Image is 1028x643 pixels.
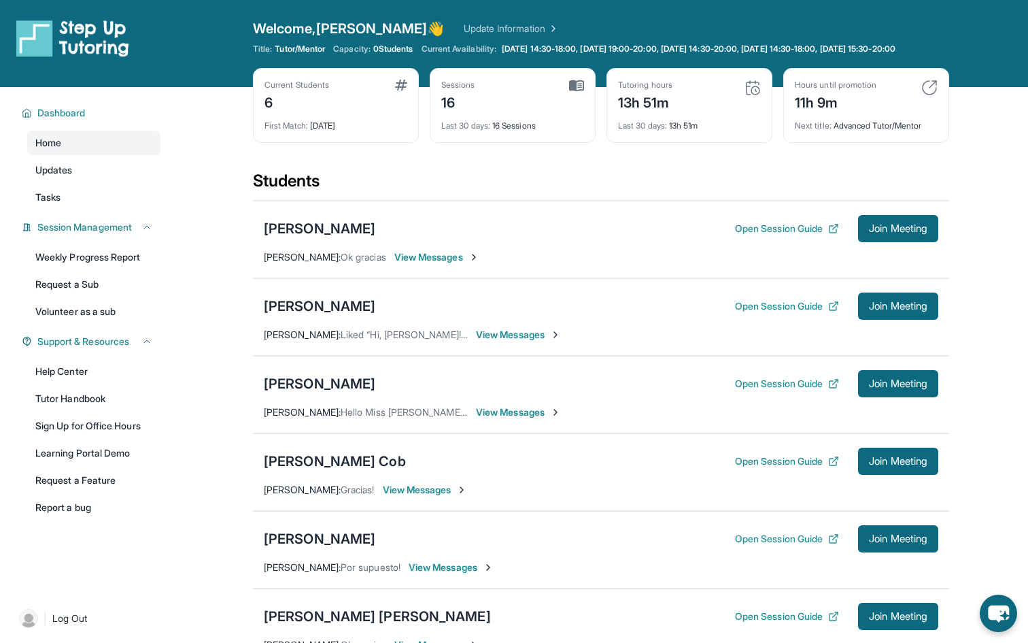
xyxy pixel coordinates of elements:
a: Sign Up for Office Hours [27,414,160,438]
span: Por supuesto! [341,561,400,573]
span: View Messages [476,328,561,342]
img: card [569,80,584,92]
span: Log Out [52,612,88,625]
img: Chevron-Right [550,407,561,418]
div: 13h 51m [618,112,761,131]
span: Join Meeting [869,225,927,233]
div: 13h 51m [618,90,672,112]
a: [DATE] 14:30-18:00, [DATE] 19:00-20:00, [DATE] 14:30-20:00, [DATE] 14:30-18:00, [DATE] 15:30-20:00 [499,44,898,54]
img: Chevron-Right [550,329,561,340]
span: | [44,610,47,627]
span: Liked “Hi, [PERSON_NAME]! Just a reminder that our tutoring session will begin in 30 minutes. I'l... [341,329,884,340]
a: Weekly Progress Report [27,245,160,269]
a: Updates [27,158,160,182]
button: Open Session Guide [735,610,839,623]
div: Current Students [264,80,329,90]
span: Capacity: [333,44,371,54]
span: Home [35,136,61,150]
span: [PERSON_NAME] : [264,406,341,418]
div: [PERSON_NAME] [264,297,375,316]
a: Home [27,131,160,155]
div: Tutoring hours [618,80,672,90]
span: [PERSON_NAME] : [264,329,341,340]
div: Sessions [441,80,475,90]
span: View Messages [476,406,561,419]
span: Ok gracias [341,251,386,263]
img: card [921,80,938,96]
button: Open Session Guide [735,222,839,235]
a: Request a Feature [27,468,160,493]
img: Chevron-Right [483,562,494,573]
a: Tutor Handbook [27,386,160,411]
span: First Match : [264,120,308,131]
span: Join Meeting [869,380,927,388]
span: Last 30 days : [441,120,490,131]
div: [PERSON_NAME] Cob [264,452,406,471]
img: Chevron-Right [468,252,479,263]
div: 6 [264,90,329,112]
span: [PERSON_NAME] : [264,561,341,573]
div: [PERSON_NAME] [264,374,375,393]
span: Gracias! [341,484,375,495]
button: Open Session Guide [735,532,839,546]
button: Open Session Guide [735,299,839,313]
button: Support & Resources [32,335,152,348]
span: View Messages [409,561,494,574]
div: [PERSON_NAME] [PERSON_NAME] [264,607,491,626]
span: [DATE] 14:30-18:00, [DATE] 19:00-20:00, [DATE] 14:30-20:00, [DATE] 14:30-18:00, [DATE] 15:30-20:00 [502,44,895,54]
span: Updates [35,163,73,177]
a: Volunteer as a sub [27,299,160,324]
span: Join Meeting [869,457,927,465]
div: [PERSON_NAME] [264,219,375,238]
div: [PERSON_NAME] [264,529,375,548]
div: Hours until promotion [795,80,876,90]
button: Join Meeting [858,370,938,397]
span: Last 30 days : [618,120,667,131]
button: Open Session Guide [735,455,839,468]
a: Report a bug [27,495,160,520]
span: Title: [253,44,272,54]
img: logo [16,19,129,57]
span: 0 Students [373,44,413,54]
button: Join Meeting [858,215,938,242]
button: Join Meeting [858,603,938,630]
button: chat-button [980,595,1017,632]
span: Join Meeting [869,612,927,621]
span: Hello Miss [PERSON_NAME], I hope this message finds you well, [PERSON_NAME] tutoring session will... [341,406,931,418]
button: Open Session Guide [735,377,839,391]
span: Support & Resources [37,335,129,348]
div: 16 Sessions [441,112,584,131]
div: [DATE] [264,112,407,131]
div: 11h 9m [795,90,876,112]
span: Join Meeting [869,535,927,543]
span: Next title : [795,120,832,131]
a: Learning Portal Demo [27,441,160,465]
img: Chevron Right [545,22,559,35]
span: Join Meeting [869,302,927,310]
span: View Messages [394,250,479,264]
img: user-img [19,609,38,628]
button: Join Meeting [858,293,938,320]
span: Tasks [35,191,61,204]
span: Current Availability: [422,44,496,54]
div: Students [253,170,949,200]
button: Dashboard [32,106,152,120]
span: [PERSON_NAME] : [264,251,341,263]
span: Dashboard [37,106,86,120]
div: 16 [441,90,475,112]
span: Session Management [37,220,132,234]
a: Help Center [27,359,160,384]
span: [PERSON_NAME] : [264,484,341,495]
button: Join Meeting [858,525,938,553]
a: Update Information [464,22,559,35]
a: |Log Out [14,604,160,633]
img: card [395,80,407,90]
img: card [744,80,761,96]
a: Request a Sub [27,272,160,297]
span: Welcome, [PERSON_NAME] 👋 [253,19,445,38]
button: Session Management [32,220,152,234]
img: Chevron-Right [456,484,467,495]
span: View Messages [383,483,468,497]
div: Advanced Tutor/Mentor [795,112,938,131]
span: Tutor/Mentor [275,44,325,54]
